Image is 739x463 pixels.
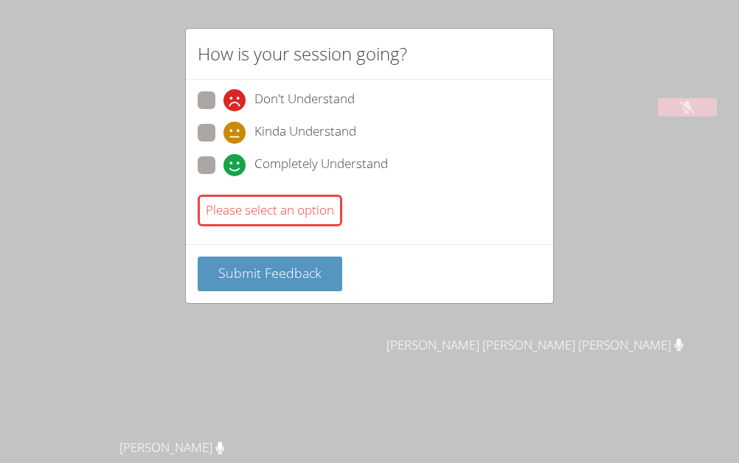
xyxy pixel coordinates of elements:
span: Kinda Understand [254,122,356,144]
h2: How is your session going? [198,41,407,67]
div: Please select an option [198,195,342,226]
button: Submit Feedback [198,257,342,291]
span: Don't Understand [254,89,355,111]
span: Submit Feedback [218,264,322,282]
span: Completely Understand [254,154,388,176]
